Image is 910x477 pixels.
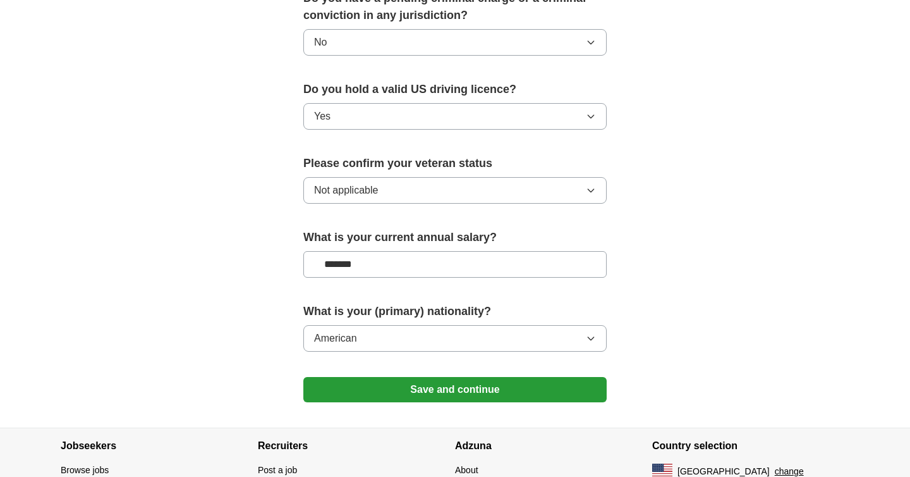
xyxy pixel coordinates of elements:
button: American [303,325,607,352]
button: Save and continue [303,377,607,402]
h4: Country selection [652,428,849,464]
label: Please confirm your veteran status [303,155,607,172]
button: Not applicable [303,177,607,204]
span: Not applicable [314,183,378,198]
label: What is your current annual salary? [303,229,607,246]
label: What is your (primary) nationality? [303,303,607,320]
span: American [314,331,357,346]
button: No [303,29,607,56]
span: No [314,35,327,50]
a: About [455,465,478,475]
a: Post a job [258,465,297,475]
a: Browse jobs [61,465,109,475]
button: Yes [303,103,607,130]
span: Yes [314,109,331,124]
label: Do you hold a valid US driving licence? [303,81,607,98]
